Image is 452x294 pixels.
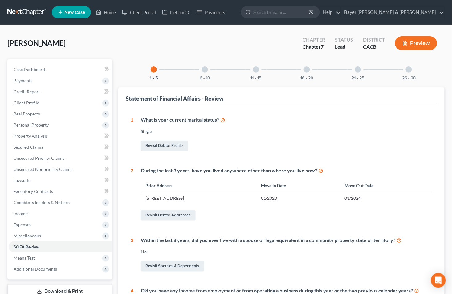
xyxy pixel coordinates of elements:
[9,131,112,142] a: Property Analysis
[352,76,364,80] button: 21 - 25
[14,178,30,183] span: Lawsuits
[131,237,133,273] div: 3
[141,128,432,135] div: Single
[335,43,353,50] div: Lead
[119,7,159,18] a: Client Portal
[14,122,49,127] span: Personal Property
[141,237,432,244] div: Within the last 8 years, did you ever live with a spouse or legal equivalent in a community prope...
[340,179,432,192] th: Move Out Date
[9,153,112,164] a: Unsecured Priority Claims
[64,10,85,15] span: New Case
[200,76,210,80] button: 6 - 10
[303,36,325,43] div: Chapter
[141,116,432,123] div: What is your current marital status?
[363,36,385,43] div: District
[256,192,340,204] td: 01/2020
[335,36,353,43] div: Status
[14,200,70,205] span: Codebtors Insiders & Notices
[7,38,66,47] span: [PERSON_NAME]
[14,100,39,105] span: Client Profile
[14,89,40,94] span: Credit Report
[14,111,40,116] span: Real Property
[363,43,385,50] div: CACB
[395,36,437,50] button: Preview
[14,133,48,139] span: Property Analysis
[303,43,325,50] div: Chapter
[14,144,43,150] span: Secured Claims
[159,7,194,18] a: DebtorCC
[141,167,432,174] div: During the last 3 years, have you lived anywhere other than where you live now?
[14,222,31,227] span: Expenses
[340,192,432,204] td: 01/2024
[341,7,444,18] a: Bayer [PERSON_NAME] & [PERSON_NAME]
[14,233,41,238] span: Miscellaneous
[9,142,112,153] a: Secured Claims
[14,67,45,72] span: Case Dashboard
[9,175,112,186] a: Lawsuits
[9,64,112,75] a: Case Dashboard
[300,76,313,80] button: 16 - 20
[9,241,112,252] a: SOFA Review
[141,210,196,221] a: Revisit Debtor Addresses
[194,7,228,18] a: Payments
[131,167,133,222] div: 2
[14,78,32,83] span: Payments
[93,7,119,18] a: Home
[256,179,340,192] th: Move In Date
[253,6,310,18] input: Search by name...
[9,86,112,97] a: Credit Report
[131,116,133,152] div: 1
[14,167,72,172] span: Unsecured Nonpriority Claims
[250,76,261,80] button: 11 - 15
[431,273,446,288] div: Open Intercom Messenger
[141,261,204,272] a: Revisit Spouses & Dependents
[9,164,112,175] a: Unsecured Nonpriority Claims
[141,179,256,192] th: Prior Address
[14,189,53,194] span: Executory Contracts
[14,155,64,161] span: Unsecured Priority Claims
[402,76,416,80] button: 26 - 28
[14,211,28,216] span: Income
[14,266,57,272] span: Additional Documents
[14,255,35,260] span: Means Test
[320,7,341,18] a: Help
[321,44,324,50] span: 7
[14,244,39,249] span: SOFA Review
[9,186,112,197] a: Executory Contracts
[141,141,188,151] a: Revisit Debtor Profile
[150,76,158,80] button: 1 - 5
[141,249,432,255] div: No
[126,95,224,102] div: Statement of Financial Affairs - Review
[141,192,256,204] td: [STREET_ADDRESS]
